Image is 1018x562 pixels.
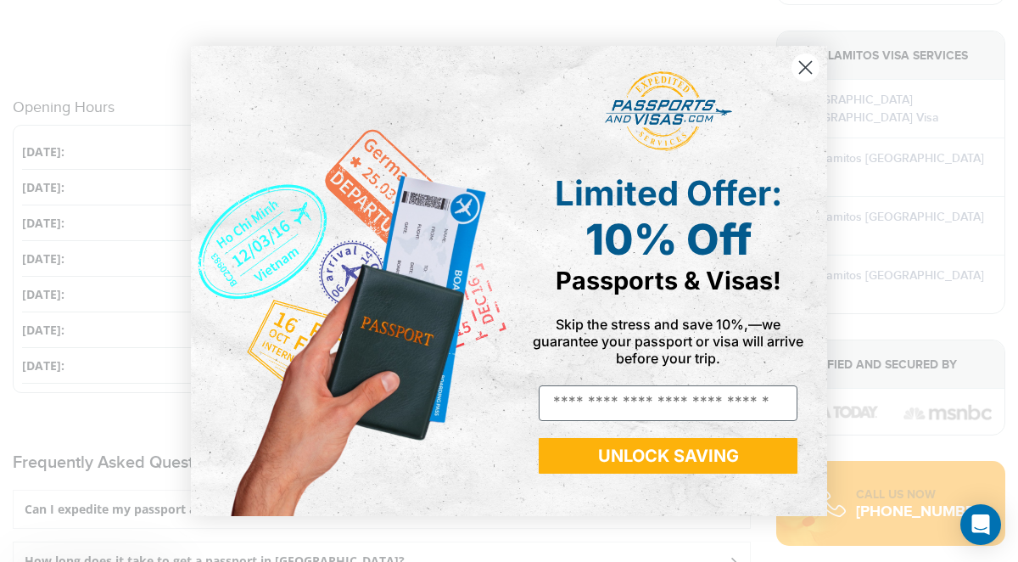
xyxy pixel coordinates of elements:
span: Passports & Visas! [556,266,781,295]
button: UNLOCK SAVING [539,438,797,474]
button: Close dialog [791,53,820,82]
span: 10% Off [585,214,752,265]
img: passports and visas [605,71,732,151]
img: de9cda0d-0715-46ca-9a25-073762a91ba7.png [191,46,509,515]
span: Skip the stress and save 10%,—we guarantee your passport or visa will arrive before your trip. [533,316,803,367]
div: Open Intercom Messenger [960,504,1001,545]
span: Limited Offer: [555,172,782,214]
